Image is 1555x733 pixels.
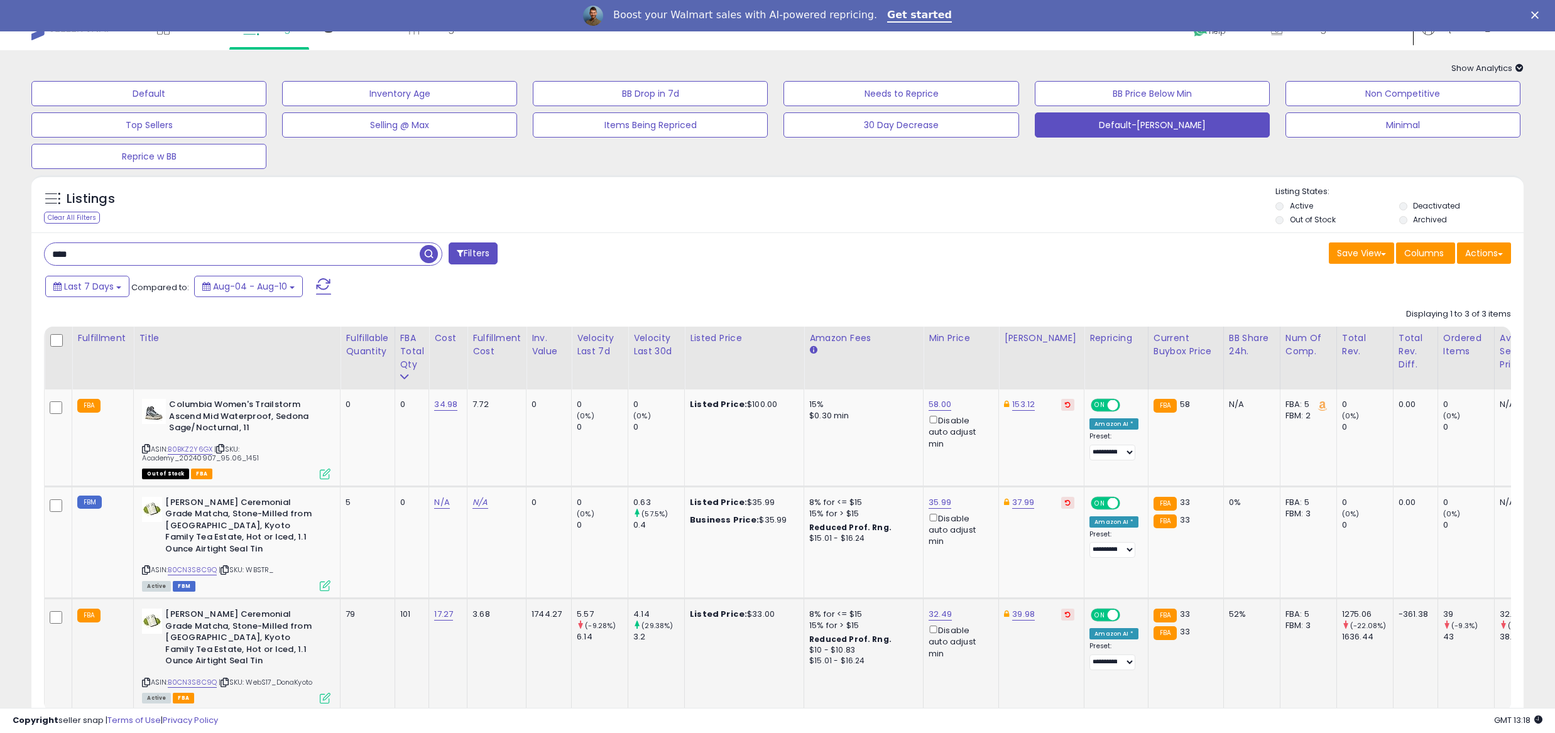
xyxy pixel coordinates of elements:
[633,631,684,643] div: 3.2
[77,332,128,345] div: Fulfillment
[1089,332,1143,345] div: Repricing
[1154,497,1177,511] small: FBA
[434,608,453,621] a: 17.27
[142,399,166,424] img: 41Qc1u-7mVL._SL40_.jpg
[434,398,457,411] a: 34.98
[1012,496,1034,509] a: 37.99
[31,81,266,106] button: Default
[809,497,914,508] div: 8% for <= $15
[809,399,914,410] div: 15%
[809,620,914,631] div: 15% for > $15
[1118,400,1138,411] span: OFF
[67,190,115,208] h5: Listings
[1443,411,1461,421] small: (0%)
[929,332,993,345] div: Min Price
[77,496,102,509] small: FBM
[219,565,273,575] span: | SKU: WBSTR_
[613,9,877,21] div: Boost your Walmart sales with AI-powered repricing.
[577,497,628,508] div: 0
[1118,497,1138,508] span: OFF
[690,496,747,508] b: Listed Price:
[131,281,189,293] span: Compared to:
[434,332,462,345] div: Cost
[809,634,892,644] b: Reduced Prof. Rng.
[1422,22,1522,50] a: Hi [PERSON_NAME]
[809,508,914,519] div: 15% for > $15
[1035,112,1270,138] button: Default-[PERSON_NAME]
[809,656,914,666] div: $15.01 - $16.24
[1342,332,1388,358] div: Total Rev.
[191,469,212,479] span: FBA
[1180,398,1190,410] span: 58
[577,631,628,643] div: 6.14
[1154,626,1177,640] small: FBA
[194,276,303,297] button: Aug-04 - Aug-10
[1399,399,1428,410] div: 0.00
[142,609,162,634] img: 41r7GVRHiiL._SL40_.jpg
[142,497,330,590] div: ASIN:
[887,9,952,23] a: Get started
[633,609,684,620] div: 4.14
[168,444,212,455] a: B0BKZ2Y6GX
[1118,610,1138,621] span: OFF
[809,410,914,421] div: $0.30 min
[577,411,594,421] small: (0%)
[633,421,684,433] div: 0
[1508,621,1537,631] small: (-14.11%)
[577,399,628,410] div: 0
[1290,200,1313,211] label: Active
[346,332,389,358] div: Fulfillable Quantity
[1285,332,1331,358] div: Num of Comp.
[1443,631,1494,643] div: 43
[1531,11,1544,19] div: Close
[400,609,420,620] div: 101
[282,112,517,138] button: Selling @ Max
[577,332,623,358] div: Velocity Last 7d
[1342,399,1393,410] div: 0
[532,399,562,410] div: 0
[1413,214,1447,225] label: Archived
[1500,399,1541,410] div: N/A
[1329,242,1394,264] button: Save View
[577,519,628,531] div: 0
[472,332,521,358] div: Fulfillment Cost
[929,511,989,548] div: Disable auto adjust min
[142,444,259,463] span: | SKU: Academy_20240907_95.06_1451
[169,399,322,437] b: Columbia Women's Trailstorm Ascend Mid Waterproof, Sedona Sage/Nocturnal, 11
[1285,399,1327,410] div: FBA: 5
[1229,497,1270,508] div: 0%
[809,609,914,620] div: 8% for <= $15
[1350,621,1386,631] small: (-22.08%)
[1443,399,1494,410] div: 0
[1342,497,1393,508] div: 0
[168,677,217,688] a: B0CN3S8C9Q
[1342,519,1393,531] div: 0
[1406,308,1511,320] div: Displaying 1 to 3 of 3 items
[690,332,799,345] div: Listed Price
[1494,714,1542,726] span: 2025-08-18 13:18 GMT
[1035,81,1270,106] button: BB Price Below Min
[1500,497,1541,508] div: N/A
[1342,609,1393,620] div: 1275.06
[1154,514,1177,528] small: FBA
[1180,514,1190,526] span: 33
[472,399,516,410] div: 7.72
[929,413,989,450] div: Disable auto adjust min
[1089,432,1138,460] div: Preset:
[1180,496,1190,508] span: 33
[1285,497,1327,508] div: FBA: 5
[690,398,747,410] b: Listed Price:
[64,280,114,293] span: Last 7 Days
[1089,642,1138,670] div: Preset:
[1285,620,1327,631] div: FBM: 3
[690,497,794,508] div: $35.99
[1209,26,1226,36] span: Help
[1500,332,1546,371] div: Avg Selling Price
[31,144,266,169] button: Reprice w BB
[213,280,287,293] span: Aug-04 - Aug-10
[1285,508,1327,519] div: FBM: 3
[533,112,768,138] button: Items Being Repriced
[346,609,385,620] div: 79
[532,609,562,620] div: 1744.27
[1285,609,1327,620] div: FBA: 5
